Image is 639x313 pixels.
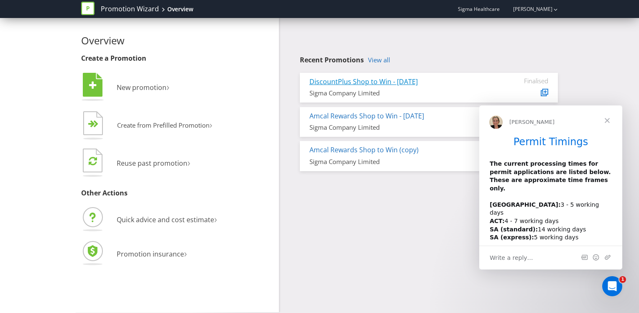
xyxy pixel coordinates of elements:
tspan:  [93,120,99,128]
span: › [187,155,190,169]
a: Promotion Wizard [101,4,159,14]
span: › [210,118,212,131]
a: Amcal Rewards Shop to Win (copy) [309,145,419,154]
span: Reuse past promotion [117,159,187,168]
a: [PERSON_NAME] [505,5,552,13]
tspan:  [89,156,97,166]
div: Sigma Company Limited [309,157,486,166]
span: Promotion insurance [117,249,184,259]
a: Promotion insurance› [81,249,187,259]
h3: Other Actions [81,190,273,197]
span: › [184,246,187,260]
span: Quick advice and cost estimate [117,215,214,224]
div: Overview [167,5,193,13]
a: Quick advice and cost estimate› [81,215,217,224]
iframe: Intercom live chat message [479,105,622,269]
a: View all [368,56,390,64]
a: DiscountPlus Shop to Win - [DATE] [309,77,418,86]
button: Create from Prefilled Promotion› [81,109,213,143]
span: › [166,80,169,93]
span: New promotion [117,83,166,92]
iframe: Intercom live chat [602,276,622,296]
div: Sigma Company Limited [309,89,486,97]
h3: Create a Promotion [81,55,273,62]
span: Recent Promotions [300,55,364,64]
div: Finalised [498,77,548,85]
div: Sigma Company Limited [309,123,486,132]
a: Amcal Rewards Shop to Win - [DATE] [309,111,424,121]
h2: Overview [81,35,273,46]
span: Sigma Healthcare [458,5,500,13]
span: 1 [619,276,626,283]
tspan:  [89,81,97,90]
span: › [214,212,217,226]
span: Create from Prefilled Promotion [117,121,210,129]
